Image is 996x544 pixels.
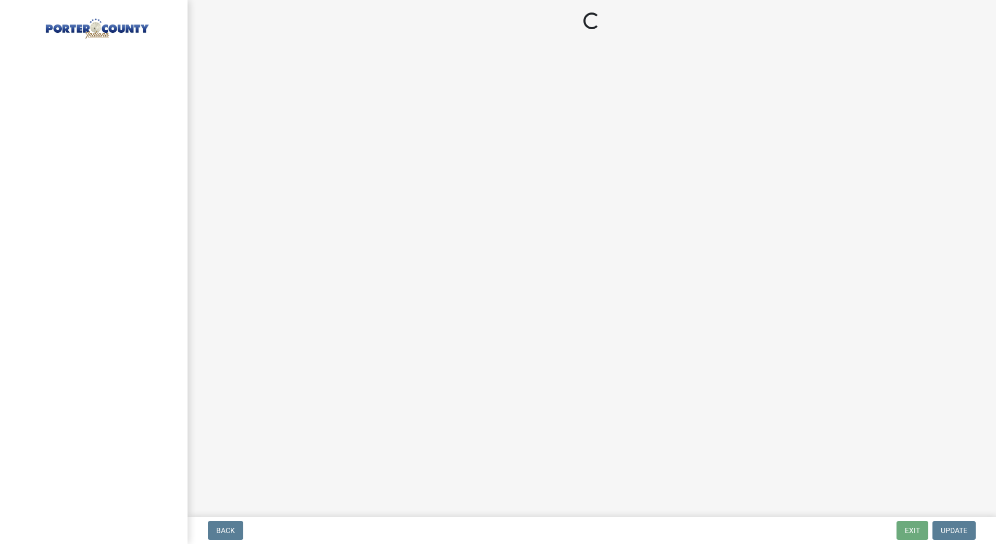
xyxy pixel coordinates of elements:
[208,521,243,540] button: Back
[216,526,235,535] span: Back
[941,526,967,535] span: Update
[932,521,976,540] button: Update
[897,521,928,540] button: Exit
[21,11,171,40] img: Porter County, Indiana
